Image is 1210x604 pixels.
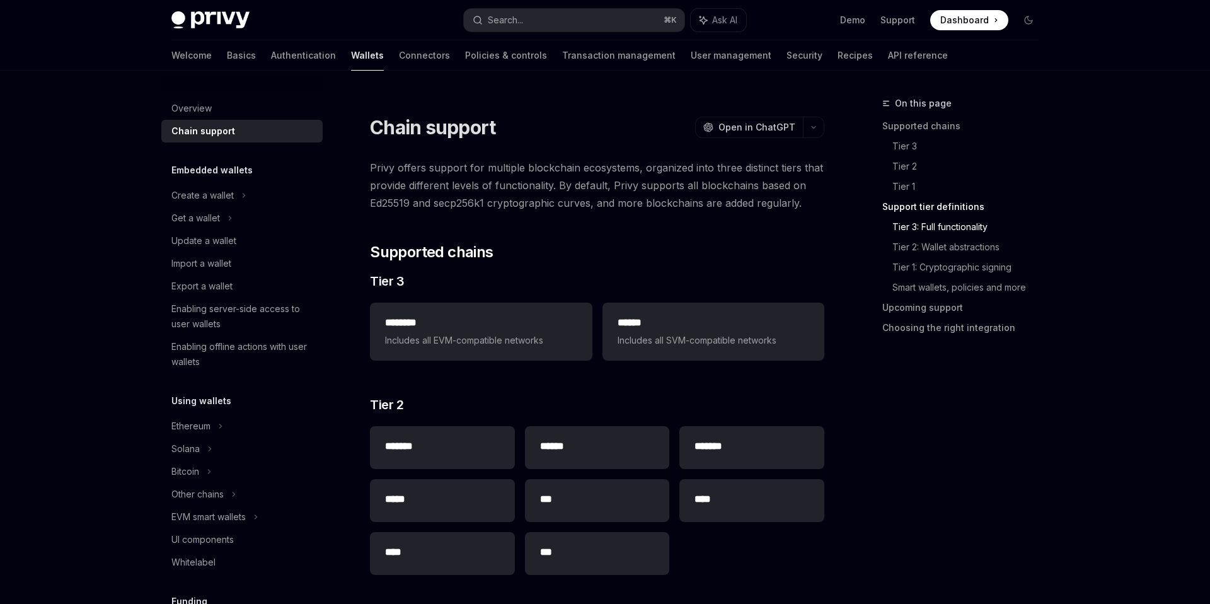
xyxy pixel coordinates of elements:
[171,101,212,116] div: Overview
[161,528,323,551] a: UI components
[171,40,212,71] a: Welcome
[882,197,1049,217] a: Support tier definitions
[351,40,384,71] a: Wallets
[691,9,746,32] button: Ask AI
[602,303,824,361] a: **** *Includes all SVM-compatible networks
[399,40,450,71] a: Connectors
[161,298,323,335] a: Enabling server-side access to user wallets
[465,40,547,71] a: Policies & controls
[370,396,403,414] span: Tier 2
[171,279,233,294] div: Export a wallet
[718,121,795,134] span: Open in ChatGPT
[882,298,1049,318] a: Upcoming support
[171,124,235,139] div: Chain support
[892,237,1049,257] a: Tier 2: Wallet abstractions
[171,188,234,203] div: Create a wallet
[664,15,677,25] span: ⌘ K
[161,252,323,275] a: Import a wallet
[892,257,1049,277] a: Tier 1: Cryptographic signing
[838,40,873,71] a: Recipes
[892,277,1049,298] a: Smart wallets, policies and more
[892,136,1049,156] a: Tier 3
[171,487,224,502] div: Other chains
[161,120,323,142] a: Chain support
[171,233,236,248] div: Update a wallet
[171,256,231,271] div: Import a wallet
[882,318,1049,338] a: Choosing the right integration
[171,11,250,29] img: dark logo
[171,211,220,226] div: Get a wallet
[618,333,809,348] span: Includes all SVM-compatible networks
[786,40,822,71] a: Security
[161,335,323,373] a: Enabling offline actions with user wallets
[930,10,1008,30] a: Dashboard
[882,116,1049,136] a: Supported chains
[271,40,336,71] a: Authentication
[895,96,952,111] span: On this page
[892,217,1049,237] a: Tier 3: Full functionality
[171,163,253,178] h5: Embedded wallets
[171,441,200,456] div: Solana
[171,301,315,332] div: Enabling server-side access to user wallets
[370,242,493,262] span: Supported chains
[385,333,577,348] span: Includes all EVM-compatible networks
[892,177,1049,197] a: Tier 1
[161,97,323,120] a: Overview
[370,303,592,361] a: **** ***Includes all EVM-compatible networks
[171,339,315,369] div: Enabling offline actions with user wallets
[161,275,323,298] a: Export a wallet
[840,14,865,26] a: Demo
[161,551,323,574] a: Whitelabel
[171,532,234,547] div: UI components
[171,464,199,479] div: Bitcoin
[880,14,915,26] a: Support
[892,156,1049,177] a: Tier 2
[161,229,323,252] a: Update a wallet
[691,40,771,71] a: User management
[370,116,495,139] h1: Chain support
[888,40,948,71] a: API reference
[488,13,523,28] div: Search...
[562,40,676,71] a: Transaction management
[695,117,803,138] button: Open in ChatGPT
[171,393,231,409] h5: Using wallets
[171,555,216,570] div: Whitelabel
[227,40,256,71] a: Basics
[171,509,246,525] div: EVM smart wallets
[1018,10,1039,30] button: Toggle dark mode
[171,419,210,434] div: Ethereum
[712,14,737,26] span: Ask AI
[464,9,684,32] button: Search...⌘K
[370,272,404,290] span: Tier 3
[370,159,824,212] span: Privy offers support for multiple blockchain ecosystems, organized into three distinct tiers that...
[940,14,989,26] span: Dashboard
